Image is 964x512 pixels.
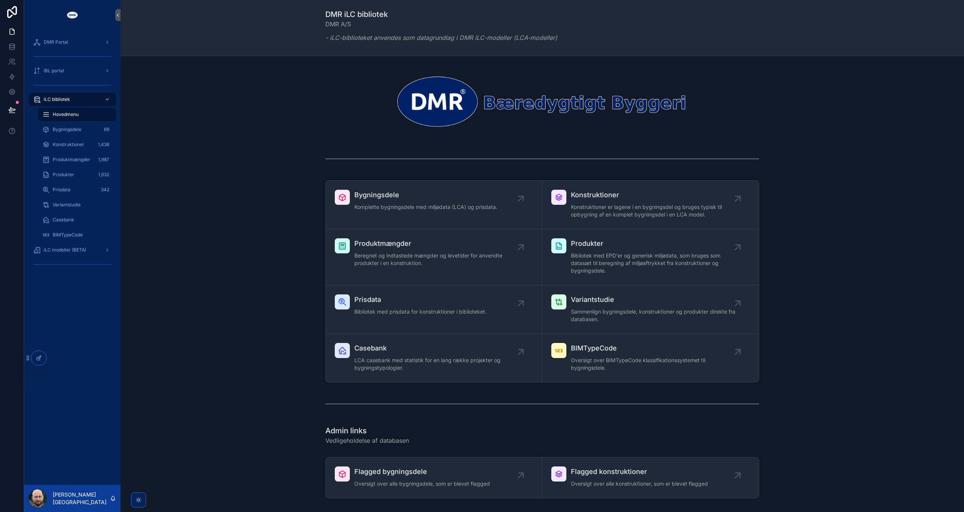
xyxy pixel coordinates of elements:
[542,285,759,334] a: VariantstudieSammenlign bygningsdele, konstruktioner og produkter direkte fra databasen.
[354,203,497,211] span: Komplette bygningsdele med miljødata (LCA) og prisdata.
[325,34,557,41] em: - iLC-biblioteket anvendes som datagrundlag i DMR iLC-modeller (LCA-modeller)
[38,138,116,151] a: Konstruktioner1,438
[53,187,70,193] span: Prisdata
[96,140,111,149] div: 1,438
[44,68,64,74] span: iBL portal
[326,229,542,285] a: ProduktmængderBeregnet og indtastede mængder og levetider for anvendte produkter i en konstruktion.
[354,480,490,488] span: Oversigt over alle bygningsdele, som er blevet flagged
[354,357,521,372] span: LCA casebank med statistik for en lang række projekter og bygningstypologier.
[38,123,116,136] a: Bygningsdele69
[29,243,116,257] a: iLC modeller (BETA)
[354,238,521,249] span: Produktmængder
[38,228,116,242] a: BIMTypeCode
[44,96,70,102] span: iLC bibliotek
[571,357,738,372] span: Oversigt over BIMTypeCode klassifikationssystemet til bygningsdele.
[354,190,497,200] span: Bygningsdele
[96,155,111,164] div: 1,987
[571,294,738,305] span: Variantstudie
[99,185,111,194] div: 342
[571,466,708,477] span: Flagged konstruktioner
[29,64,116,78] a: iBL portal
[542,181,759,229] a: KonstruktionerKonstruktioner er lagene i en bygningsdel og bruges typisk til opbygning af en komp...
[542,457,759,498] a: Flagged konstruktionerOversigt over alle konstruktioner, som er blevet flagged
[354,308,487,315] span: Bibliotek med prisdata for konstruktioner i biblioteket.
[44,247,86,253] span: iLC modeller (BETA)
[53,491,110,506] p: [PERSON_NAME] [GEOGRAPHIC_DATA]
[38,213,116,227] a: Casebank
[53,126,81,133] span: Bygningsdele
[571,480,708,488] span: Oversigt over alle konstruktioner, som er blevet flagged
[326,181,542,229] a: BygningsdeleKomplette bygningsdele med miljødata (LCA) og prisdata.
[354,252,521,267] span: Beregnet og indtastede mængder og levetider for anvendte produkter i en konstruktion.
[326,334,542,382] a: CasebankLCA casebank med statistik for en lang række projekter og bygningstypologier.
[53,157,90,163] span: Produktmængder
[571,252,738,274] span: Bibliotek med EPD'er og generisk miljødata, som bruges som datasæt til beregning af miljøaftrykke...
[542,229,759,285] a: ProdukterBibliotek med EPD'er og generisk miljødata, som bruges som datasæt til beregning af milj...
[571,190,738,200] span: Konstruktioner
[66,9,78,21] img: App logo
[29,93,116,106] a: iLC bibliotek
[53,142,84,148] span: Konstruktioner
[44,39,68,45] span: DMR Portal
[24,30,120,280] div: scrollable content
[38,183,116,197] a: Prisdata342
[53,232,83,238] span: BIMTypeCode
[326,457,542,498] a: Flagged bygningsdeleOversigt over alle bygningsdele, som er blevet flagged
[96,170,111,179] div: 1,632
[53,217,74,223] span: Casebank
[53,111,79,117] span: Hovedmenu
[325,425,409,436] h1: Admin links
[354,343,521,354] span: Casebank
[38,168,116,181] a: Produkter1,632
[571,238,738,249] span: Produkter
[326,285,542,334] a: PrisdataBibliotek med prisdata for konstruktioner i biblioteket.
[102,125,111,134] div: 69
[571,308,738,323] span: Sammenlign bygningsdele, konstruktioner og produkter direkte fra databasen.
[571,203,738,218] span: Konstruktioner er lagene i en bygningsdel og bruges typisk til opbygning af en komplet bygningsde...
[38,198,116,212] a: Variantstudie
[354,466,490,477] span: Flagged bygningsdele
[325,20,557,29] p: DMR A/S
[38,108,116,121] a: Hovedmenu
[38,153,116,166] a: Produktmængder1,987
[542,334,759,382] a: BIMTypeCodeOversigt over BIMTypeCode klassifikationssystemet til bygningsdele.
[53,172,74,178] span: Produkter
[354,294,487,305] span: Prisdata
[571,343,738,354] span: BIMTypeCode
[325,74,759,128] img: 30478-dmr_logo_baeredygtigt-byggeri_space-arround---noloco---narrow---transparrent---white-DMR.png
[325,436,409,445] span: Vedligeholdelse af databasen
[29,35,116,49] a: DMR Portal
[325,9,557,20] h1: DMR iLC bibliotek
[53,202,81,208] span: Variantstudie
